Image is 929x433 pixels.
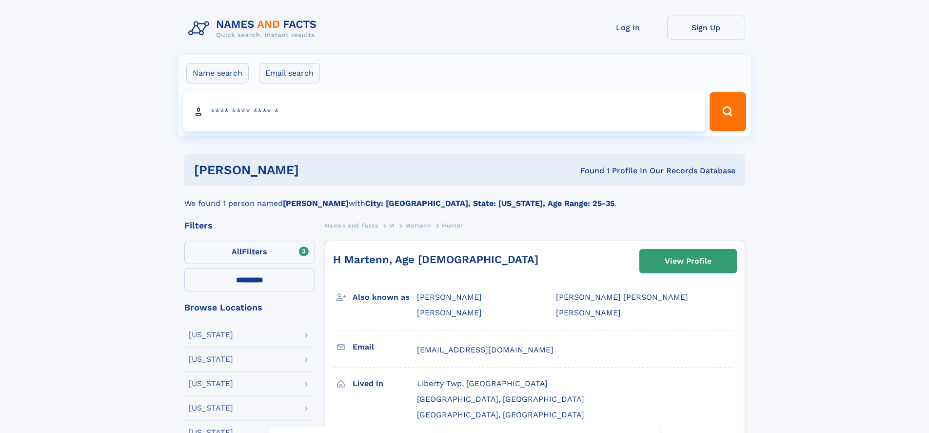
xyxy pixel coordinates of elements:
[442,222,463,229] span: Hunter
[389,219,395,231] a: M
[417,394,584,404] span: [GEOGRAPHIC_DATA], [GEOGRAPHIC_DATA]
[640,249,736,273] a: View Profile
[194,164,440,176] h1: [PERSON_NAME]
[405,219,431,231] a: Martenn
[184,241,315,264] label: Filters
[353,289,417,306] h3: Also known as
[710,92,746,131] button: Search Button
[189,331,233,339] div: [US_STATE]
[184,303,315,312] div: Browse Locations
[333,253,538,266] a: H Martenn, Age [DEMOGRAPHIC_DATA]
[232,247,242,256] span: All
[184,221,315,230] div: Filters
[184,16,325,42] img: Logo Names and Facts
[417,410,584,419] span: [GEOGRAPHIC_DATA], [GEOGRAPHIC_DATA]
[189,380,233,388] div: [US_STATE]
[189,404,233,412] div: [US_STATE]
[417,379,548,388] span: Liberty Twp, [GEOGRAPHIC_DATA]
[556,308,621,317] span: [PERSON_NAME]
[189,355,233,363] div: [US_STATE]
[417,308,482,317] span: [PERSON_NAME]
[283,199,349,208] b: [PERSON_NAME]
[184,186,745,209] div: We found 1 person named with .
[259,63,320,83] label: Email search
[353,339,417,355] h3: Email
[665,250,712,272] div: View Profile
[417,345,553,354] span: [EMAIL_ADDRESS][DOMAIN_NAME]
[417,292,482,302] span: [PERSON_NAME]
[183,92,706,131] input: search input
[365,199,614,208] b: City: [GEOGRAPHIC_DATA], State: [US_STATE], Age Range: 25-35
[667,16,745,40] a: Sign Up
[556,292,688,302] span: [PERSON_NAME] [PERSON_NAME]
[405,222,431,229] span: Martenn
[186,63,249,83] label: Name search
[353,375,417,392] h3: Lived in
[589,16,667,40] a: Log In
[389,222,395,229] span: M
[325,219,378,231] a: Names and Facts
[439,165,735,176] div: Found 1 Profile In Our Records Database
